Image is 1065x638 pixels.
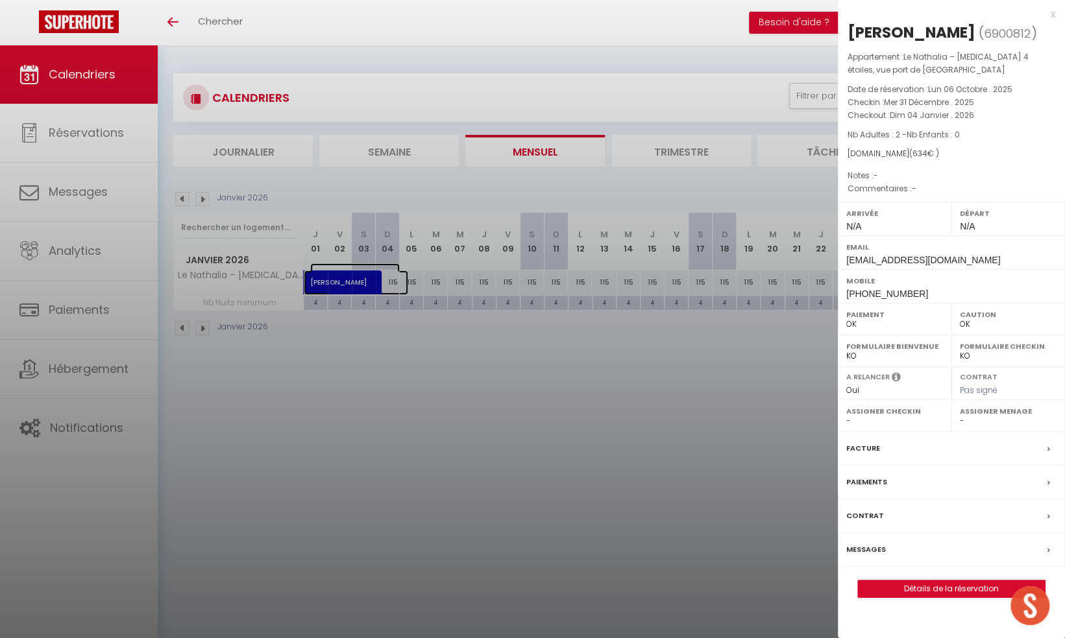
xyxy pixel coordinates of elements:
[892,372,901,386] i: Sélectionner OUI si vous souhaiter envoyer les séquences de messages post-checkout
[848,51,1055,77] p: Appartement :
[1010,586,1049,625] div: Ouvrir le chat
[858,580,1045,597] a: Détails de la réservation
[848,148,1055,160] div: [DOMAIN_NAME]
[848,83,1055,96] p: Date de réservation :
[848,109,1055,122] p: Checkout :
[960,340,1057,353] label: Formulaire Checkin
[846,475,887,489] label: Paiements
[846,274,1057,287] label: Mobile
[909,148,939,159] span: ( € )
[960,207,1057,220] label: Départ
[857,580,1046,598] button: Détails de la réservation
[846,308,943,321] label: Paiement
[848,182,1055,195] p: Commentaires :
[960,308,1057,321] label: Caution
[984,25,1031,41] span: 6900812
[846,405,943,418] label: Assigner Checkin
[874,170,878,181] span: -
[890,110,974,121] span: Dim 04 Janvier . 2026
[846,442,880,455] label: Facture
[848,96,1055,109] p: Checkin :
[960,384,998,396] span: Pas signé
[912,148,927,159] span: 634
[838,6,1055,22] div: x
[846,241,1057,254] label: Email
[846,340,943,353] label: Formulaire Bienvenue
[907,129,960,140] span: Nb Enfants : 0
[846,207,943,220] label: Arrivée
[846,255,1000,265] span: [EMAIL_ADDRESS][DOMAIN_NAME]
[884,97,974,108] span: Mer 31 Décembre . 2025
[848,129,960,140] span: Nb Adultes : 2 -
[846,543,886,556] label: Messages
[846,289,928,299] span: [PHONE_NUMBER]
[848,22,975,43] div: [PERSON_NAME]
[846,509,884,523] label: Contrat
[912,183,916,194] span: -
[846,221,861,231] span: N/A
[960,221,975,231] span: N/A
[928,84,1012,95] span: Lun 06 Octobre . 2025
[848,169,1055,182] p: Notes :
[960,405,1057,418] label: Assigner Menage
[979,24,1037,42] span: ( )
[846,372,890,383] label: A relancer
[960,372,998,380] label: Contrat
[848,51,1029,75] span: Le Nathalia – [MEDICAL_DATA] 4 étoiles, vue port de [GEOGRAPHIC_DATA]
